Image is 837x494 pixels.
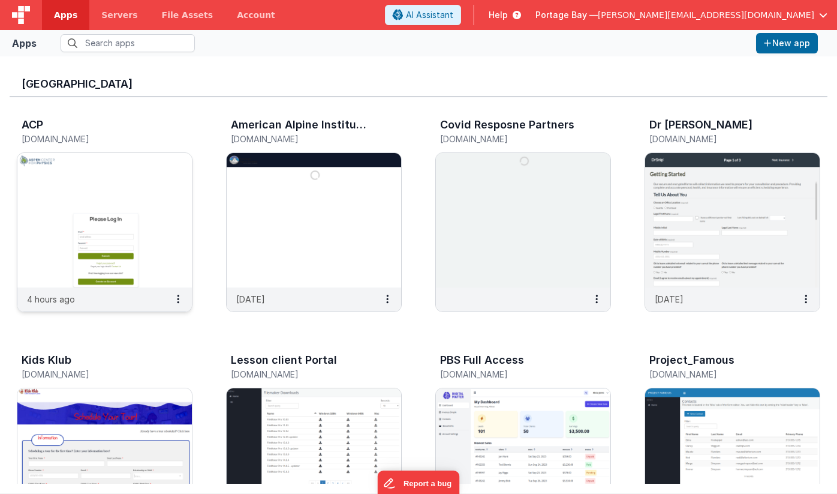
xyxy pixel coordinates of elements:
h3: Covid Resposne Partners [440,119,574,131]
span: [PERSON_NAME][EMAIL_ADDRESS][DOMAIN_NAME] [598,9,814,21]
button: New app [756,33,818,53]
h5: [DOMAIN_NAME] [22,370,162,379]
button: Portage Bay — [PERSON_NAME][EMAIL_ADDRESS][DOMAIN_NAME] [535,9,827,21]
span: AI Assistant [406,9,453,21]
button: AI Assistant [385,5,461,25]
span: Apps [54,9,77,21]
h5: [DOMAIN_NAME] [649,370,790,379]
h5: [DOMAIN_NAME] [649,134,790,143]
p: 4 hours ago [27,293,75,306]
h3: [GEOGRAPHIC_DATA] [22,78,815,90]
h3: Kids Klub [22,354,71,366]
span: Help [489,9,508,21]
h3: ACP [22,119,43,131]
h5: [DOMAIN_NAME] [231,370,372,379]
h5: [DOMAIN_NAME] [22,134,162,143]
h3: Lesson client Portal [231,354,337,366]
h3: Project_Famous [649,354,734,366]
h3: American Alpine Institute - Registration Web App [231,119,368,131]
p: [DATE] [655,293,684,306]
span: Servers [101,9,137,21]
h5: [DOMAIN_NAME] [440,134,581,143]
span: Portage Bay — [535,9,598,21]
h5: [DOMAIN_NAME] [231,134,372,143]
input: Search apps [61,34,195,52]
h3: Dr [PERSON_NAME] [649,119,752,131]
div: Apps [12,36,37,50]
p: [DATE] [236,293,265,306]
h3: PBS Full Access [440,354,524,366]
h5: [DOMAIN_NAME] [440,370,581,379]
span: File Assets [162,9,213,21]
